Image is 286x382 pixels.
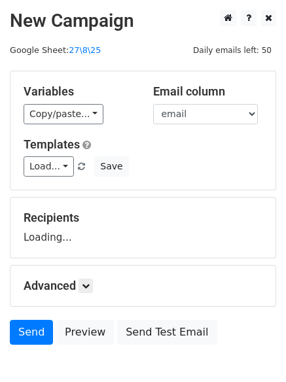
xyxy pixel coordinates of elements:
[94,156,128,177] button: Save
[188,45,276,55] a: Daily emails left: 50
[24,211,262,225] h5: Recipients
[188,43,276,58] span: Daily emails left: 50
[24,84,134,99] h5: Variables
[153,84,263,99] h5: Email column
[10,45,101,55] small: Google Sheet:
[69,45,101,55] a: 27\8\25
[24,156,74,177] a: Load...
[56,320,114,345] a: Preview
[117,320,217,345] a: Send Test Email
[10,10,276,32] h2: New Campaign
[10,320,53,345] a: Send
[24,104,103,124] a: Copy/paste...
[24,211,262,245] div: Loading...
[24,137,80,151] a: Templates
[24,279,262,293] h5: Advanced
